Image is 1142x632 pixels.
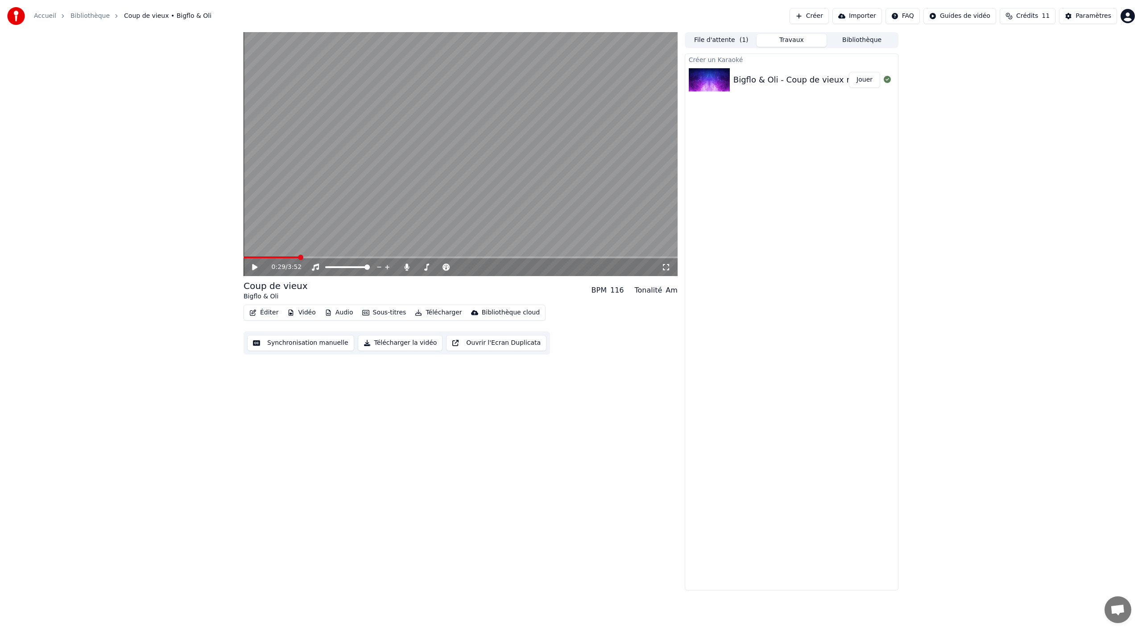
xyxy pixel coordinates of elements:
div: Bigflo & Oli [244,292,308,301]
div: Coup de vieux [244,280,308,292]
div: BPM [592,285,607,296]
span: ( 1 ) [740,36,749,45]
span: Crédits [1016,12,1038,21]
div: 116 [610,285,624,296]
button: Jouer [849,72,880,88]
button: Télécharger [411,306,465,319]
button: Éditer [246,306,282,319]
img: youka [7,7,25,25]
button: FAQ [885,8,920,24]
button: Sous-titres [359,306,410,319]
div: Créer un Karaoké [685,54,898,65]
button: File d'attente [686,34,757,47]
a: Accueil [34,12,56,21]
a: Bibliothèque [70,12,110,21]
nav: breadcrumb [34,12,211,21]
button: Travaux [757,34,827,47]
div: Paramètres [1076,12,1111,21]
button: Vidéo [284,306,319,319]
span: Coup de vieux • Bigflo & Oli [124,12,211,21]
button: Créer [790,8,829,24]
button: Importer [832,8,882,24]
div: / [272,263,293,272]
a: Ouvrir le chat [1105,596,1131,623]
button: Paramètres [1059,8,1117,24]
span: 3:52 [288,263,302,272]
div: Bigflo & Oli - Coup de vieux rebalanced 20db [733,74,914,86]
button: Crédits11 [1000,8,1055,24]
span: 11 [1042,12,1050,21]
div: Bibliothèque cloud [482,308,540,317]
button: Guides de vidéo [923,8,996,24]
button: Audio [321,306,357,319]
button: Synchronisation manuelle [247,335,354,351]
div: Am [666,285,678,296]
button: Télécharger la vidéo [358,335,443,351]
button: Ouvrir l'Ecran Duplicata [446,335,546,351]
button: Bibliothèque [827,34,897,47]
span: 0:29 [272,263,285,272]
div: Tonalité [635,285,662,296]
